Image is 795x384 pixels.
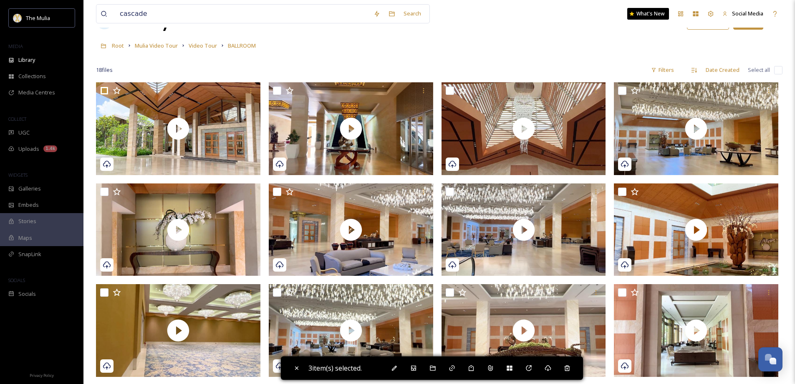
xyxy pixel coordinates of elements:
img: thumbnail [442,82,606,175]
span: Mulia Video Tour [135,42,178,49]
a: Mulia Video Tour [135,41,178,51]
img: thumbnail [269,82,433,175]
div: Search [399,5,425,22]
span: 3 item(s) selected. [308,364,362,373]
a: What's New [627,8,669,20]
span: Media Centres [18,89,55,97]
span: Stories [18,217,36,225]
button: Open Chat [758,347,782,371]
div: Date Created [702,62,744,78]
img: thumbnail [614,284,778,377]
div: 1.4k [43,145,57,152]
img: thumbnail [96,284,260,377]
span: SnapLink [18,250,41,258]
img: thumbnail [614,183,778,276]
span: Uploads [18,145,39,153]
span: Video Tour [189,42,217,49]
span: Galleries [18,185,41,193]
div: Filters [647,62,678,78]
span: The Mulia [26,14,50,22]
span: Social Media [732,10,763,17]
img: thumbnail [269,183,433,276]
a: BALLROOM [228,41,256,51]
img: thumbnail [269,284,433,377]
span: MEDIA [8,43,23,49]
span: Collections [18,72,46,80]
img: thumbnail [442,183,606,276]
input: Search your library [116,5,369,23]
span: Select all [748,66,770,74]
img: thumbnail [96,183,260,276]
span: WIDGETS [8,172,28,178]
span: Socials [18,290,36,298]
span: BALLROOM [228,42,256,49]
a: Video Tour [189,41,217,51]
img: thumbnail [96,82,260,175]
span: Privacy Policy [30,373,54,378]
span: COLLECT [8,116,26,122]
a: Privacy Policy [30,370,54,380]
a: Root [112,41,124,51]
img: mulia_logo.png [13,14,22,22]
img: thumbnail [442,284,606,377]
img: thumbnail [614,82,778,175]
span: Embeds [18,201,39,209]
span: UGC [18,129,30,137]
a: Social Media [718,5,767,22]
span: Library [18,56,35,64]
span: Maps [18,234,32,242]
span: 18 file s [96,66,113,74]
span: Root [112,42,124,49]
span: SOCIALS [8,277,25,283]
